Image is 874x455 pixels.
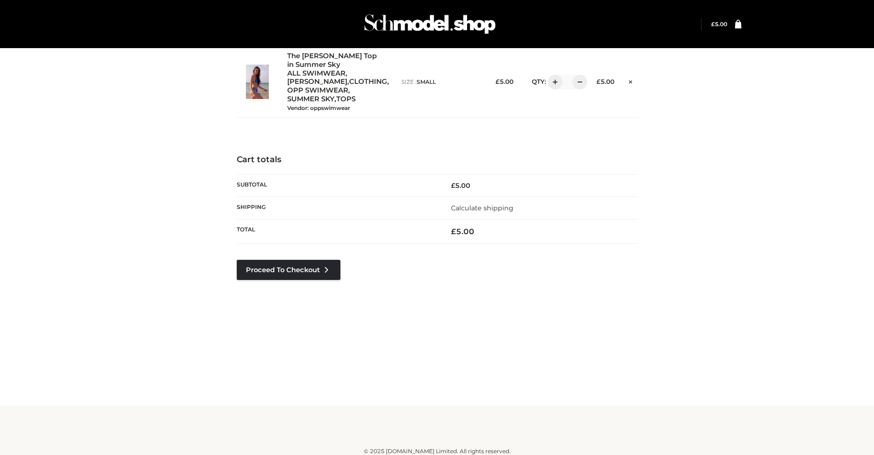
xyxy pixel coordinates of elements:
a: CLOTHING [349,77,387,86]
span: £ [451,227,456,236]
a: Calculate shipping [451,204,513,212]
span: £ [451,181,455,190]
th: Subtotal [237,174,437,197]
a: SUMMER SKY [287,95,334,104]
img: Schmodel Admin 964 [361,6,499,42]
a: Remove this item [623,75,637,87]
small: Vendor: oppswimwear [287,104,350,111]
span: SMALL [417,78,436,85]
p: size : [401,78,480,86]
span: £ [596,78,601,85]
div: QTY: [523,75,581,89]
bdi: 5.00 [451,227,474,236]
a: The [PERSON_NAME] Top in Summer Sky [287,52,382,69]
th: Total [237,219,437,244]
a: OPP SWIMWEAR [287,86,348,95]
a: £5.00 [711,21,727,27]
bdi: 5.00 [451,181,470,190]
bdi: 5.00 [596,78,614,85]
a: ALL SWIMWEAR [287,69,345,78]
bdi: 5.00 [495,78,513,85]
th: Shipping [237,197,437,219]
a: [PERSON_NAME] [287,77,347,86]
div: , , , , , [287,52,392,112]
span: £ [495,78,500,85]
bdi: 5.00 [711,21,727,27]
a: TOPS [336,95,356,104]
a: Proceed to Checkout [237,260,340,280]
h4: Cart totals [237,155,638,165]
span: £ [711,21,715,27]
